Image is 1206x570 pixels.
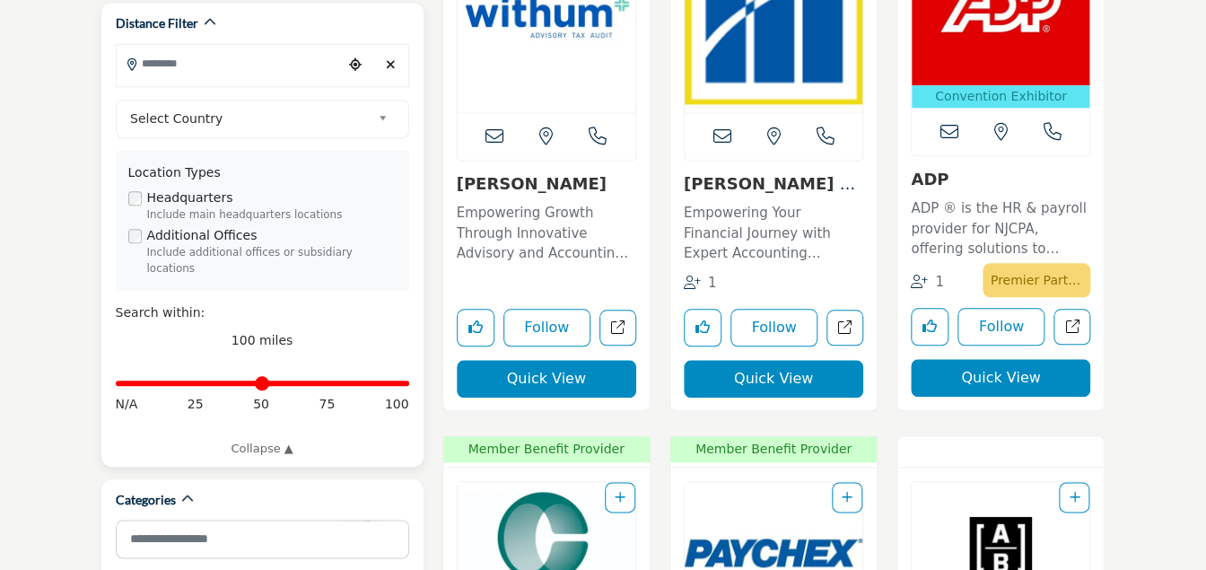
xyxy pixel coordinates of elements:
a: Collapse ▲ [116,440,409,458]
p: Premier Partner [990,267,1083,293]
div: Clear search location [377,46,403,84]
p: Empowering Your Financial Journey with Expert Accounting Solutions Specializing in accounting ser... [684,203,863,264]
h2: Distance Filter [116,14,198,32]
a: Add To List [615,490,625,504]
button: Follow [503,309,590,346]
p: Empowering Growth Through Innovative Advisory and Accounting Solutions This forward-thinking, tec... [457,203,636,264]
span: Member Benefit Provider [676,440,871,459]
a: Add To List [842,490,852,504]
a: Open magone-and-company-pc in new tab [826,310,863,346]
p: Convention Exhibitor [915,87,1086,106]
div: Include additional offices or subsidiary locations [147,245,397,277]
h2: Categories [116,491,176,509]
button: Like listing [457,309,494,346]
a: Open adp in new tab [1053,309,1090,346]
span: N/A [116,395,138,414]
button: Quick View [684,360,863,398]
h3: ADP [911,170,1090,189]
span: 100 miles [232,333,293,347]
a: Add To List [1069,490,1079,504]
span: 75 [319,395,335,414]
p: ADP ® is the HR & payroll provider for NJCPA, offering solutions to support you and your clients ... [911,198,1090,259]
div: Include main headquarters locations [147,207,397,224]
a: Open withum in new tab [599,310,636,346]
a: Empowering Growth Through Innovative Advisory and Accounting Solutions This forward-thinking, tec... [457,198,636,264]
div: Choose your current location [342,46,368,84]
button: Like listing [911,308,948,346]
a: ADP [911,170,948,189]
button: Quick View [911,359,1090,397]
button: Follow [730,309,817,346]
div: Location Types [128,163,397,182]
a: ADP ® is the HR & payroll provider for NJCPA, offering solutions to support you and your clients ... [911,194,1090,259]
a: [PERSON_NAME] and Company, ... [684,174,862,213]
input: Search Location [117,46,343,81]
a: Empowering Your Financial Journey with Expert Accounting Solutions Specializing in accounting ser... [684,198,863,264]
label: Headquarters [147,189,233,207]
h3: Magone and Company, PC [684,174,863,194]
span: Member Benefit Provider [449,440,644,459]
button: Follow [957,308,1044,346]
a: [PERSON_NAME] [457,174,607,193]
span: 100 [385,395,409,414]
span: 50 [253,395,269,414]
div: Search within: [116,303,409,322]
span: 1 [708,275,717,291]
button: Quick View [457,360,636,398]
span: Select Country [130,108,371,129]
label: Additional Offices [147,226,258,245]
button: Like listing [684,309,721,346]
span: 1 [935,274,944,290]
div: Followers [684,273,717,294]
div: Followers [911,272,944,293]
span: 25 [188,395,204,414]
input: Search Category [116,520,409,558]
h3: Withum [457,174,636,194]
